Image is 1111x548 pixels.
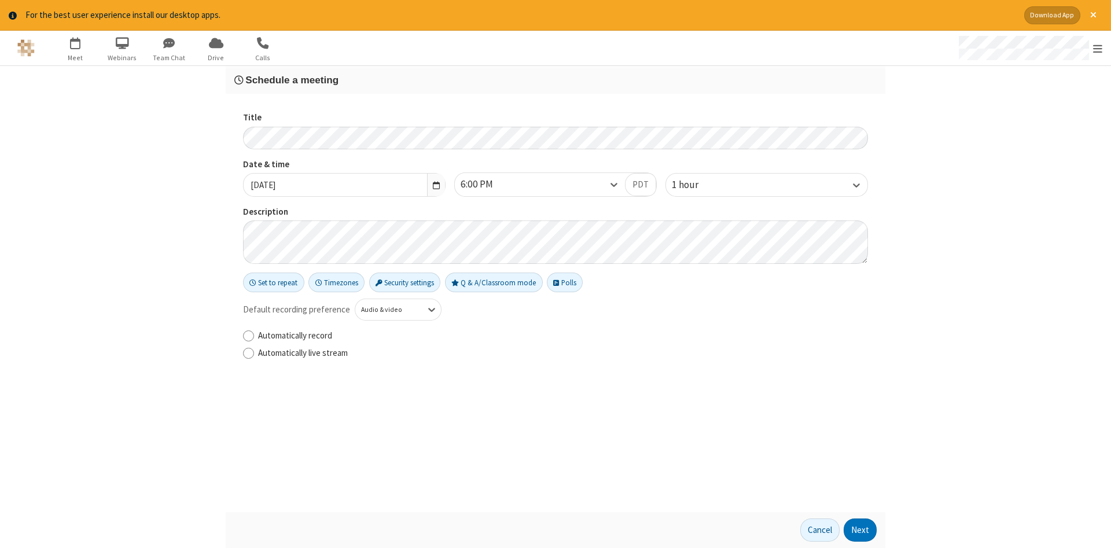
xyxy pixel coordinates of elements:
[445,273,543,292] button: Q & A/Classroom mode
[948,31,1111,65] div: Open menu
[800,518,840,542] button: Cancel
[844,518,877,542] button: Next
[547,273,583,292] button: Polls
[243,273,304,292] button: Set to repeat
[243,303,350,317] span: Default recording preference
[361,305,416,315] div: Audio & video
[245,74,339,86] span: Schedule a meeting
[1084,6,1102,24] button: Close alert
[672,178,718,193] div: 1 hour
[243,111,868,124] label: Title
[148,53,191,63] span: Team Chat
[258,347,868,360] label: Automatically live stream
[243,205,868,219] label: Description
[625,173,656,196] button: PDT
[308,273,365,292] button: Timezones
[1024,6,1080,24] button: Download App
[4,31,47,65] button: Logo
[25,9,1016,22] div: For the best user experience install our desktop apps.
[243,158,446,171] label: Date & time
[369,273,441,292] button: Security settings
[194,53,238,63] span: Drive
[101,53,144,63] span: Webinars
[258,329,868,343] label: Automatically record
[17,39,35,57] img: QA Selenium DO NOT DELETE OR CHANGE
[461,177,513,192] div: 6:00 PM
[54,53,97,63] span: Meet
[241,53,285,63] span: Calls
